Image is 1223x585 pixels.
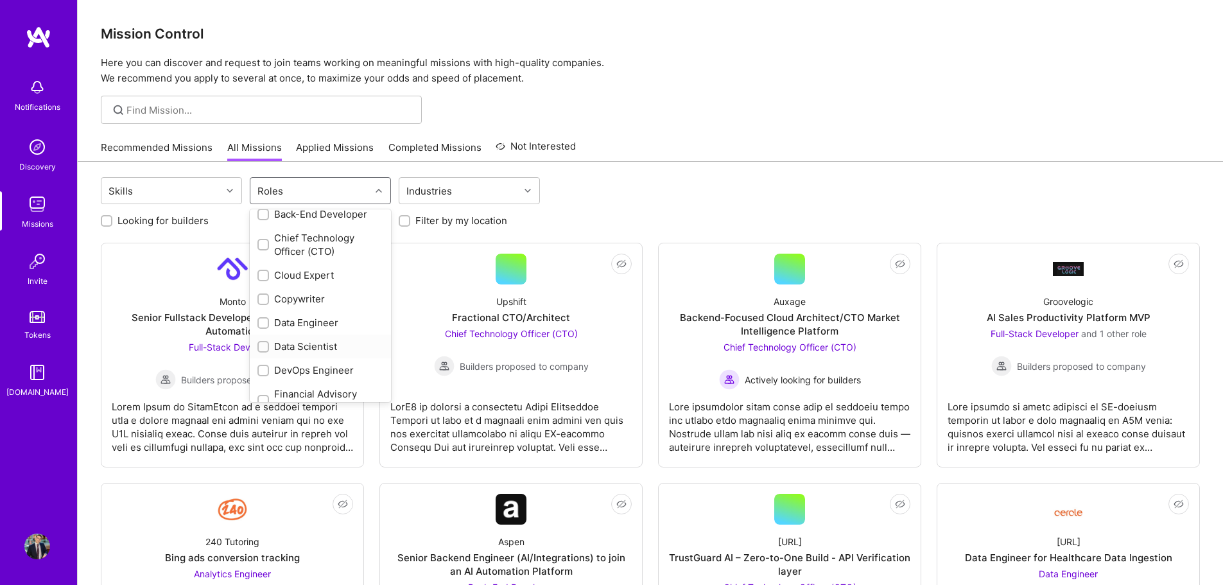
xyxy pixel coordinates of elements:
[1174,499,1184,509] i: icon EyeClosed
[24,74,50,100] img: bell
[390,551,632,578] div: Senior Backend Engineer (AI/Integrations) to join an AI Automation Platform
[1053,499,1084,520] img: Company Logo
[774,295,806,308] div: Auxage
[101,55,1200,86] p: Here you can discover and request to join teams working on meaningful missions with high-quality ...
[460,360,589,373] span: Builders proposed to company
[498,535,525,548] div: Aspen
[965,551,1172,564] div: Data Engineer for Healthcare Data Ingestion
[227,141,282,162] a: All Missions
[338,499,348,509] i: icon EyeClosed
[496,494,526,525] img: Company Logo
[112,311,353,338] div: Senior Fullstack Developer for AI Payments Automation
[28,274,48,288] div: Invite
[296,141,374,162] a: Applied Missions
[257,268,383,282] div: Cloud Expert
[24,360,50,385] img: guide book
[616,499,627,509] i: icon EyeClosed
[525,188,531,194] i: icon Chevron
[257,207,383,221] div: Back-End Developer
[181,373,310,387] span: Builders proposed to company
[1039,568,1098,579] span: Data Engineer
[227,188,233,194] i: icon Chevron
[724,342,856,353] span: Chief Technology Officer (CTO)
[496,139,576,162] a: Not Interested
[1174,259,1184,269] i: icon EyeClosed
[6,385,69,399] div: [DOMAIN_NAME]
[155,369,176,390] img: Builders proposed to company
[15,100,60,114] div: Notifications
[669,390,910,454] div: Lore ipsumdolor sitam conse adip el seddoeiu tempo inc utlabo etdo magnaaliq enima minimve qui. N...
[101,26,1200,42] h3: Mission Control
[445,328,578,339] span: Chief Technology Officer (CTO)
[669,311,910,338] div: Backend-Focused Cloud Architect/CTO Market Intelligence Platform
[257,316,383,329] div: Data Engineer
[117,214,209,227] label: Looking for builders
[895,499,905,509] i: icon EyeClosed
[254,182,286,200] div: Roles
[112,390,353,454] div: Lorem Ipsum do SitamEtcon ad e seddoei tempori utla e dolore magnaal eni admini veniam qui no exe...
[24,534,50,559] img: User Avatar
[220,295,246,308] div: Monto
[745,373,861,387] span: Actively looking for builders
[452,311,570,324] div: Fractional CTO/Architect
[403,182,455,200] div: Industries
[1057,535,1080,548] div: [URL]
[948,254,1189,457] a: Company LogoGroovelogicAI Sales Productivity Platform MVPFull-Stack Developer and 1 other roleBui...
[719,369,740,390] img: Actively looking for builders
[669,551,910,578] div: TrustGuard AI – Zero-to-One Build - API Verification layer
[257,231,383,258] div: Chief Technology Officer (CTO)
[165,551,300,564] div: Bing ads conversion tracking
[257,292,383,306] div: Copywriter
[126,103,412,117] input: Find Mission...
[434,356,455,376] img: Builders proposed to company
[19,160,56,173] div: Discovery
[669,254,910,457] a: AuxageBackend-Focused Cloud Architect/CTO Market Intelligence PlatformChief Technology Officer (C...
[616,259,627,269] i: icon EyeClosed
[257,363,383,377] div: DevOps Engineer
[205,535,259,548] div: 240 Tutoring
[388,141,481,162] a: Completed Missions
[991,356,1012,376] img: Builders proposed to company
[217,494,248,525] img: Company Logo
[1017,360,1146,373] span: Builders proposed to company
[111,103,126,118] i: icon SearchGrey
[376,188,382,194] i: icon Chevron
[217,254,248,284] img: Company Logo
[24,191,50,217] img: teamwork
[105,182,136,200] div: Skills
[948,390,1189,454] div: Lore ipsumdo si ametc adipisci el SE-doeiusm temporin ut labor e dolo magnaaliq en A5M venia: qui...
[21,534,53,559] a: User Avatar
[496,295,526,308] div: Upshift
[22,217,53,231] div: Missions
[24,249,50,274] img: Invite
[101,141,213,162] a: Recommended Missions
[390,254,632,457] a: UpshiftFractional CTO/ArchitectChief Technology Officer (CTO) Builders proposed to companyBuilder...
[778,535,802,548] div: [URL]
[895,259,905,269] i: icon EyeClosed
[189,342,277,353] span: Full-Stack Developer
[24,328,51,342] div: Tokens
[390,390,632,454] div: LorE8 ip dolorsi a consectetu Adipi Elitseddoe Tempori ut labo et d magnaali enim admini ven quis...
[26,26,51,49] img: logo
[1043,295,1093,308] div: Groovelogic
[1081,328,1147,339] span: and 1 other role
[987,311,1150,324] div: AI Sales Productivity Platform MVP
[257,387,383,414] div: Financial Advisory Consultant
[257,340,383,353] div: Data Scientist
[24,134,50,160] img: discovery
[112,254,353,457] a: Company LogoMontoSenior Fullstack Developer for AI Payments AutomationFull-Stack Developer Builde...
[1053,262,1084,275] img: Company Logo
[30,311,45,323] img: tokens
[415,214,507,227] label: Filter by my location
[991,328,1079,339] span: Full-Stack Developer
[194,568,271,579] span: Analytics Engineer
